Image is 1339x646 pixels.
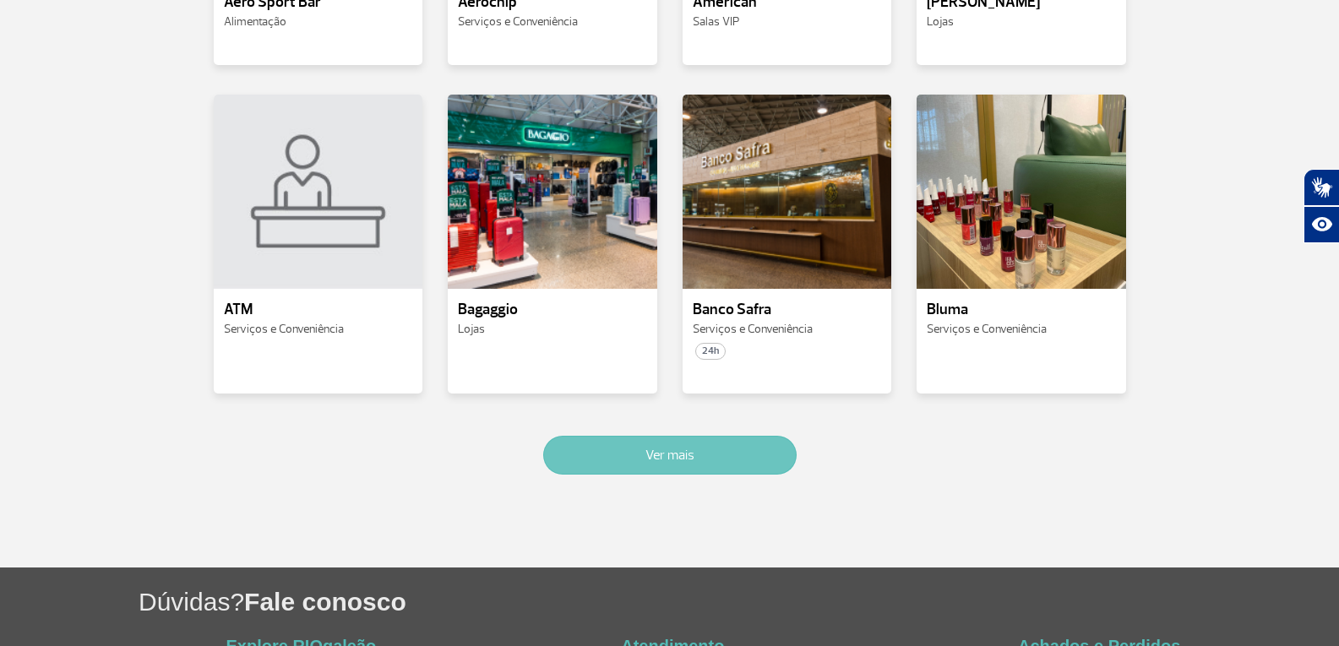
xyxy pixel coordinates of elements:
span: 24h [695,343,726,360]
h1: Dúvidas? [139,584,1339,619]
p: Banco Safra [693,301,882,318]
span: Salas VIP [693,14,739,29]
button: Abrir recursos assistivos. [1304,206,1339,243]
p: Bluma [927,301,1116,318]
span: Alimentação [224,14,286,29]
span: Serviços e Conveniência [693,322,813,336]
p: Bagaggio [458,301,647,318]
p: ATM [224,301,413,318]
span: Serviços e Conveniência [224,322,344,336]
span: Fale conosco [244,588,406,616]
span: Lojas [458,322,485,336]
button: Ver mais [543,436,797,475]
span: Serviços e Conveniência [927,322,1047,336]
span: Serviços e Conveniência [458,14,578,29]
span: Lojas [927,14,954,29]
div: Plugin de acessibilidade da Hand Talk. [1304,169,1339,243]
button: Abrir tradutor de língua de sinais. [1304,169,1339,206]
